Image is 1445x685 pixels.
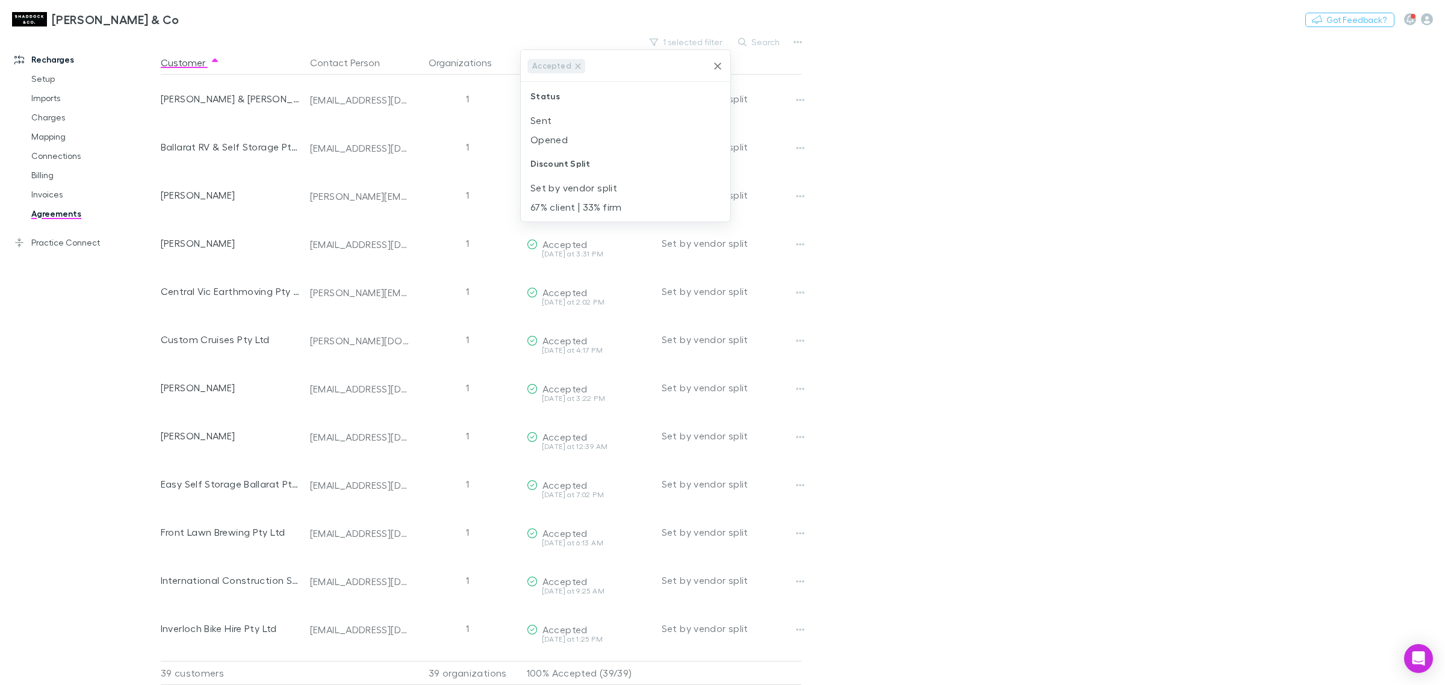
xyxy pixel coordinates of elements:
[521,111,730,130] li: Sent
[521,149,730,178] div: Discount Split
[521,178,730,197] li: Set by vendor split
[528,59,576,73] span: Accepted
[709,58,726,75] button: Clear
[521,197,730,217] li: 67% client | 33% firm
[521,82,730,111] div: Status
[527,59,585,73] div: Accepted
[521,130,730,149] li: Opened
[1404,644,1433,673] div: Open Intercom Messenger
